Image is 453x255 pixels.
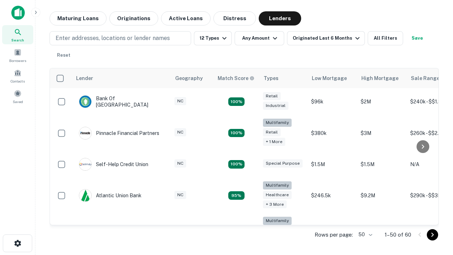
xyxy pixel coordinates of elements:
div: NC [174,191,186,199]
img: capitalize-icon.png [11,6,25,20]
td: $246k [308,213,357,249]
div: Pinnacle Financial Partners [79,127,159,140]
button: Distress [213,11,256,25]
button: Enter addresses, locations or lender names [50,31,191,45]
div: + 3 more [263,200,287,209]
div: Matching Properties: 15, hasApolloMatch: undefined [228,97,245,106]
td: $380k [308,115,357,151]
td: $3M [357,115,407,151]
a: Borrowers [2,46,33,65]
div: The Fidelity Bank [79,225,136,238]
button: Lenders [259,11,301,25]
img: picture [79,189,91,202]
div: Healthcare [263,191,292,199]
div: Retail [263,92,281,100]
a: Search [2,25,33,44]
button: All Filters [368,31,403,45]
div: Retail [263,128,281,136]
button: Originations [109,11,158,25]
div: Types [264,74,279,83]
iframe: Chat Widget [418,176,453,210]
th: Capitalize uses an advanced AI algorithm to match your search with the best lender. The match sco... [213,68,259,88]
button: Any Amount [235,31,284,45]
p: Enter addresses, locations or lender names [56,34,170,42]
div: Geography [175,74,203,83]
button: Originated Last 6 Months [287,31,365,45]
td: $246.5k [308,178,357,214]
div: Self-help Credit Union [79,158,148,171]
p: Rows per page: [315,231,353,239]
th: Low Mortgage [308,68,357,88]
div: 50 [356,229,373,240]
span: Saved [13,99,23,104]
button: Save your search to get updates of matches that match your search criteria. [406,31,429,45]
div: Multifamily [263,181,292,189]
button: Maturing Loans [50,11,107,25]
div: Industrial [263,102,288,110]
p: 1–50 of 60 [385,231,411,239]
div: Matching Properties: 17, hasApolloMatch: undefined [228,129,245,137]
div: Sale Range [411,74,440,83]
img: picture [79,96,91,108]
div: Special Purpose [263,159,303,168]
button: Reset [52,48,75,62]
th: Lender [72,68,171,88]
button: Go to next page [427,229,438,240]
div: Atlantic Union Bank [79,189,142,202]
td: $9.2M [357,178,407,214]
div: Matching Properties: 11, hasApolloMatch: undefined [228,160,245,169]
div: + 1 more [263,138,285,146]
a: Saved [2,87,33,106]
span: Borrowers [9,58,26,63]
th: Types [259,68,308,88]
img: picture [79,158,91,170]
h6: Match Score [218,74,253,82]
div: NC [174,97,186,105]
div: Lender [76,74,93,83]
td: $1.5M [357,151,407,178]
div: Low Mortgage [312,74,347,83]
div: NC [174,128,186,136]
td: $3.2M [357,213,407,249]
td: $2M [357,88,407,115]
th: High Mortgage [357,68,407,88]
button: 12 Types [194,31,232,45]
td: $1.5M [308,151,357,178]
div: High Mortgage [361,74,398,83]
div: NC [174,159,186,168]
button: Active Loans [161,11,211,25]
div: Bank Of [GEOGRAPHIC_DATA] [79,95,164,108]
div: Multifamily [263,119,292,127]
td: $96k [308,88,357,115]
img: picture [79,127,91,139]
a: Contacts [2,66,33,85]
span: Contacts [11,78,25,84]
div: Originated Last 6 Months [293,34,362,42]
div: Multifamily [263,217,292,225]
div: Capitalize uses an advanced AI algorithm to match your search with the best lender. The match sco... [218,74,254,82]
span: Search [11,37,24,43]
div: Matching Properties: 9, hasApolloMatch: undefined [228,191,245,200]
th: Geography [171,68,213,88]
